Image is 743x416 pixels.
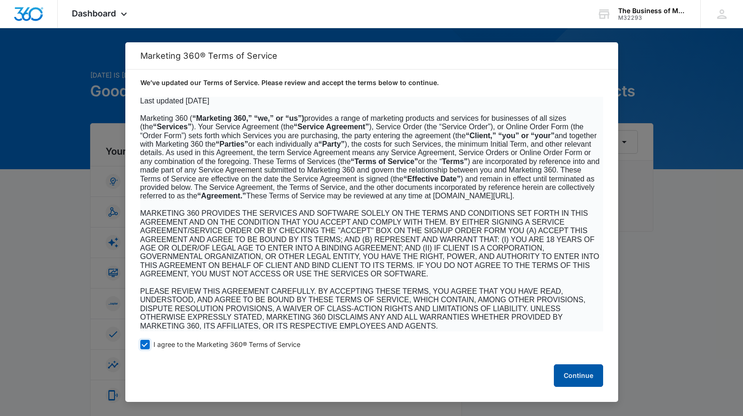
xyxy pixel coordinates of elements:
[153,123,191,131] b: “Services”
[554,364,603,387] button: Continue
[72,8,116,18] span: Dashboard
[140,209,599,278] span: MARKETING 360 PROVIDES THE SERVICES AND SOFTWARE SOLELY ON THE TERMS AND CONDITIONS SET FORTH IN ...
[318,140,345,148] b: “Party”
[351,157,418,165] b: “Terms of Service”
[140,114,600,200] span: Marketing 360 ( provides a range of marketing products and services for businesses of all sizes (...
[442,157,468,165] b: Terms”
[192,114,304,122] b: “Marketing 360,” “we,” or “us”)
[618,15,687,21] div: account id
[140,287,586,330] span: PLEASE REVIEW THIS AGREEMENT CAREFULLY. BY ACCEPTING THESE TERMS, YOU AGREE THAT YOU HAVE READ, U...
[466,132,554,140] b: “Client,” “you” or “your”
[215,140,248,148] b: “Parties”
[403,175,460,183] b: “Effective Date”
[294,123,369,131] b: “Service Agreement”
[140,97,209,105] span: Last updated [DATE]
[140,78,603,87] p: We’ve updated our Terms of Service. Please review and accept the terms below to continue.
[197,192,246,200] b: “Agreement.”
[140,51,603,61] h2: Marketing 360® Terms of Service
[153,340,300,349] span: I agree to the Marketing 360® Terms of Service
[618,7,687,15] div: account name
